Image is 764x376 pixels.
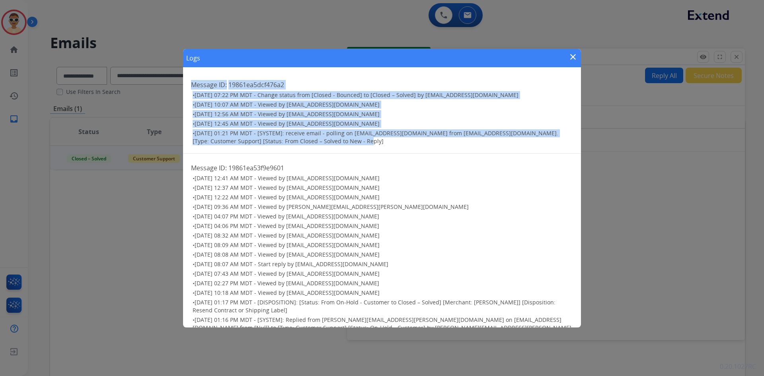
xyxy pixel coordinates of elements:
[193,222,573,230] h3: •
[193,298,573,314] h3: •
[568,52,578,62] mat-icon: close
[195,232,380,239] span: [DATE] 08:32 AM MDT - Viewed by [EMAIL_ADDRESS][DOMAIN_NAME]
[195,110,380,118] span: [DATE] 12:56 AM MDT - Viewed by [EMAIL_ADDRESS][DOMAIN_NAME]
[195,101,380,108] span: [DATE] 10:07 AM MDT - Viewed by [EMAIL_ADDRESS][DOMAIN_NAME]
[193,129,558,145] span: [DATE] 01:21 PM MDT - [SYSTEM]: receive email - polling on [EMAIL_ADDRESS][DOMAIN_NAME] from [EMA...
[193,193,573,201] h3: •
[195,260,388,268] span: [DATE] 08:07 AM MDT - Start reply by [EMAIL_ADDRESS][DOMAIN_NAME]
[193,129,573,145] h3: •
[195,270,380,277] span: [DATE] 07:43 AM MDT - Viewed by [EMAIL_ADDRESS][DOMAIN_NAME]
[195,184,380,191] span: [DATE] 12:37 AM MDT - Viewed by [EMAIL_ADDRESS][DOMAIN_NAME]
[228,80,284,89] span: 19861ea5dcf476a2
[195,174,380,182] span: [DATE] 12:41 AM MDT - Viewed by [EMAIL_ADDRESS][DOMAIN_NAME]
[193,184,573,192] h3: •
[195,203,469,210] span: [DATE] 09:36 AM MDT - Viewed by [PERSON_NAME][EMAIL_ADDRESS][PERSON_NAME][DOMAIN_NAME]
[195,251,380,258] span: [DATE] 08:08 AM MDT - Viewed by [EMAIL_ADDRESS][DOMAIN_NAME]
[186,53,200,63] h1: Logs
[195,120,380,127] span: [DATE] 12:45 AM MDT - Viewed by [EMAIL_ADDRESS][DOMAIN_NAME]
[193,298,555,314] span: [DATE] 01:17 PM MDT - [DISPOSITION]: [Status: From On-Hold - Customer to Closed – Solved] [Mercha...
[193,260,573,268] h3: •
[193,174,573,182] h3: •
[193,120,573,128] h3: •
[193,316,573,340] h3: •
[193,316,571,339] span: [DATE] 01:16 PM MDT - [SYSTEM]: Replied from [PERSON_NAME][EMAIL_ADDRESS][PERSON_NAME][DOMAIN_NAM...
[193,212,573,220] h3: •
[193,232,573,240] h3: •
[193,289,573,297] h3: •
[193,203,573,211] h3: •
[195,279,379,287] span: [DATE] 02:27 PM MDT - Viewed by [EMAIL_ADDRESS][DOMAIN_NAME]
[193,270,573,278] h3: •
[195,222,379,230] span: [DATE] 04:06 PM MDT - Viewed by [EMAIL_ADDRESS][DOMAIN_NAME]
[195,289,380,296] span: [DATE] 10:18 AM MDT - Viewed by [EMAIL_ADDRESS][DOMAIN_NAME]
[193,279,573,287] h3: •
[228,164,284,172] span: 19861ea53f9e9601
[720,362,756,371] p: 0.20.1027RC
[195,193,380,201] span: [DATE] 12:22 AM MDT - Viewed by [EMAIL_ADDRESS][DOMAIN_NAME]
[191,80,227,89] span: Message ID:
[193,110,573,118] h3: •
[193,91,573,99] h3: •
[195,212,379,220] span: [DATE] 04:07 PM MDT - Viewed by [EMAIL_ADDRESS][DOMAIN_NAME]
[193,241,573,249] h3: •
[191,164,227,172] span: Message ID:
[193,251,573,259] h3: •
[195,241,380,249] span: [DATE] 08:09 AM MDT - Viewed by [EMAIL_ADDRESS][DOMAIN_NAME]
[193,101,573,109] h3: •
[195,91,518,99] span: [DATE] 07:22 PM MDT - Change status from [Closed - Bounced] to [Closed – Solved] by [EMAIL_ADDRES...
